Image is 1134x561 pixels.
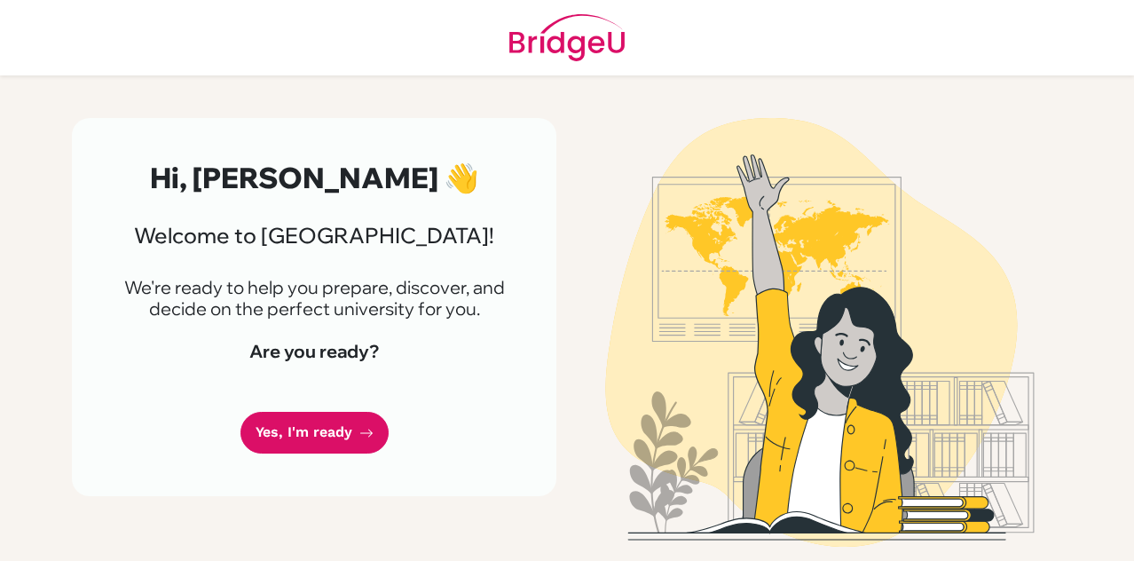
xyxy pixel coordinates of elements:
[114,277,514,320] p: We're ready to help you prepare, discover, and decide on the perfect university for you.
[114,341,514,362] h4: Are you ready?
[114,223,514,249] h3: Welcome to [GEOGRAPHIC_DATA]!
[114,161,514,194] h2: Hi, [PERSON_NAME] 👋
[240,412,389,454] a: Yes, I'm ready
